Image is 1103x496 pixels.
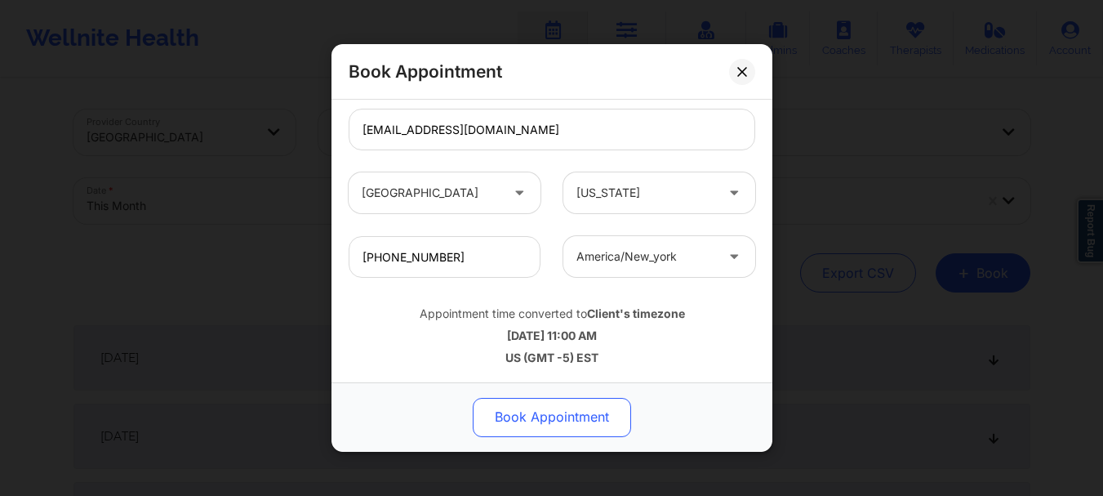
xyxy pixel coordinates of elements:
[586,307,684,321] b: Client's timezone
[349,328,755,344] div: [DATE] 11:00 AM
[349,237,540,279] input: Patient's Phone Number
[576,173,714,214] div: [US_STATE]
[349,350,755,366] div: US (GMT -5) EST
[349,306,755,323] div: Appointment time converted to
[473,398,631,437] button: Book Appointment
[349,60,502,83] h2: Book Appointment
[576,237,714,278] div: america/new_york
[349,109,755,151] input: Patient's Email
[362,173,500,214] div: [GEOGRAPHIC_DATA]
